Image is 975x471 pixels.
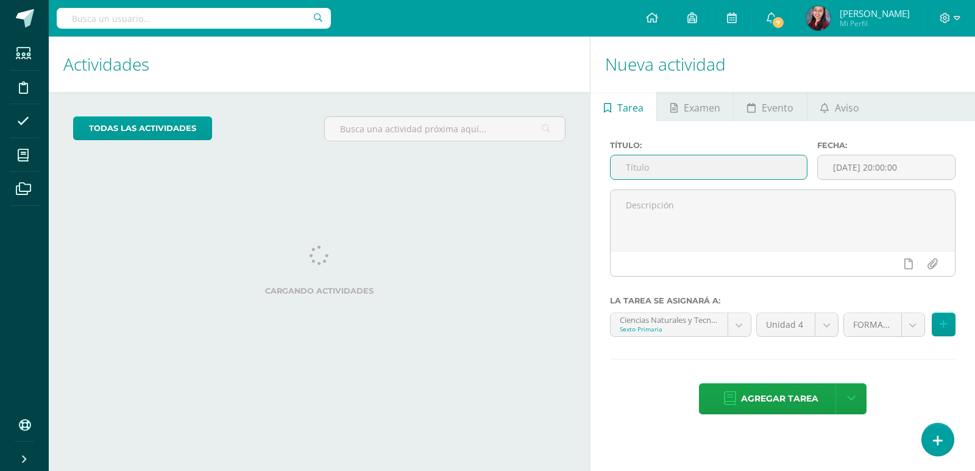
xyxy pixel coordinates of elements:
span: Examen [684,93,720,122]
div: Sexto Primaria [620,325,718,333]
a: Aviso [807,92,873,121]
span: Mi Perfil [840,18,910,29]
input: Busca una actividad próxima aquí... [325,117,565,141]
label: Título: [610,141,807,150]
span: FORMATIVO (70.0%) [853,313,892,336]
h1: Nueva actividad [605,37,960,92]
label: La tarea se asignará a: [610,296,955,305]
span: 7 [771,16,785,29]
label: Fecha: [817,141,955,150]
a: Evento [734,92,806,121]
span: Unidad 4 [766,313,806,336]
a: todas las Actividades [73,116,212,140]
span: [PERSON_NAME] [840,7,910,19]
span: Evento [762,93,793,122]
a: FORMATIVO (70.0%) [844,313,924,336]
a: Tarea [590,92,656,121]
a: Unidad 4 [757,313,838,336]
input: Busca un usuario... [57,8,331,29]
span: Tarea [617,93,643,122]
input: Fecha de entrega [818,155,955,179]
h1: Actividades [63,37,575,92]
span: Aviso [835,93,859,122]
span: Agregar tarea [741,384,818,414]
label: Cargando actividades [73,286,565,296]
input: Título [611,155,807,179]
a: Examen [657,92,733,121]
a: Ciencias Naturales y Tecnología 'C'Sexto Primaria [611,313,751,336]
img: a202e39fcda710650a8c2a2442658e7e.png [806,6,831,30]
div: Ciencias Naturales y Tecnología 'C' [620,313,718,325]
